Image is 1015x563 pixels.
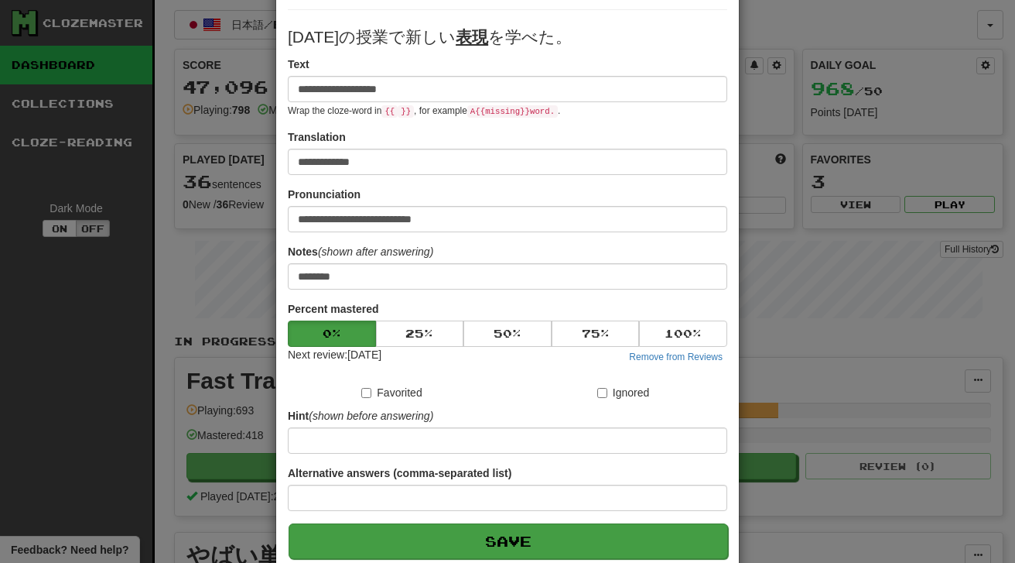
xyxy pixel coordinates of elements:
label: Notes [288,244,433,259]
code: }} [398,105,414,118]
label: Pronunciation [288,187,361,202]
button: 50% [463,321,552,347]
em: (shown after answering) [318,245,433,258]
label: Ignored [597,385,649,400]
p: [DATE]の授業で新しい を学べた。 [288,26,727,49]
button: Remove from Reviews [624,348,727,366]
button: Save [289,524,728,559]
label: Text [288,57,309,72]
label: Alternative answers (comma-separated list) [288,465,511,481]
input: Favorited [361,388,371,398]
small: Wrap the cloze-word in , for example . [288,105,560,116]
label: Hint [288,408,433,424]
label: Favorited [361,385,422,400]
input: Ignored [597,388,607,398]
em: (shown before answering) [309,410,433,422]
label: Translation [288,129,346,145]
div: Next review: [DATE] [288,347,381,366]
button: 75% [552,321,640,347]
code: {{ [381,105,398,118]
label: Percent mastered [288,301,379,317]
code: A {{ missing }} word. [467,105,558,118]
button: 100% [639,321,727,347]
button: 0% [288,321,376,347]
u: 表現 [456,28,488,46]
button: 25% [376,321,464,347]
div: Percent mastered [288,321,727,347]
